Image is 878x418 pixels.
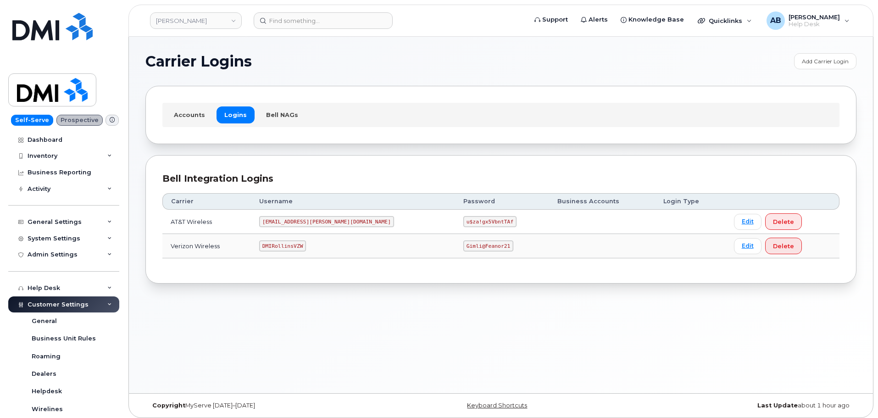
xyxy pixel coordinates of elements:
[251,193,455,210] th: Username
[655,193,726,210] th: Login Type
[773,242,794,251] span: Delete
[259,240,306,251] code: DMIRollinsVZW
[765,238,802,254] button: Delete
[734,214,761,230] a: Edit
[773,217,794,226] span: Delete
[619,402,856,409] div: about 1 hour ago
[217,106,255,123] a: Logins
[258,106,306,123] a: Bell NAGs
[765,213,802,230] button: Delete
[734,238,761,254] a: Edit
[152,402,185,409] strong: Copyright
[463,240,513,251] code: Gimli@Feanor21
[549,193,655,210] th: Business Accounts
[757,402,798,409] strong: Last Update
[455,193,549,210] th: Password
[162,210,251,234] td: AT&T Wireless
[467,402,527,409] a: Keyboard Shortcuts
[162,193,251,210] th: Carrier
[259,216,394,227] code: [EMAIL_ADDRESS][PERSON_NAME][DOMAIN_NAME]
[162,172,839,185] div: Bell Integration Logins
[166,106,213,123] a: Accounts
[145,55,252,68] span: Carrier Logins
[145,402,383,409] div: MyServe [DATE]–[DATE]
[794,53,856,69] a: Add Carrier Login
[162,234,251,258] td: Verizon Wireless
[463,216,517,227] code: u$za!gx5VbntTAf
